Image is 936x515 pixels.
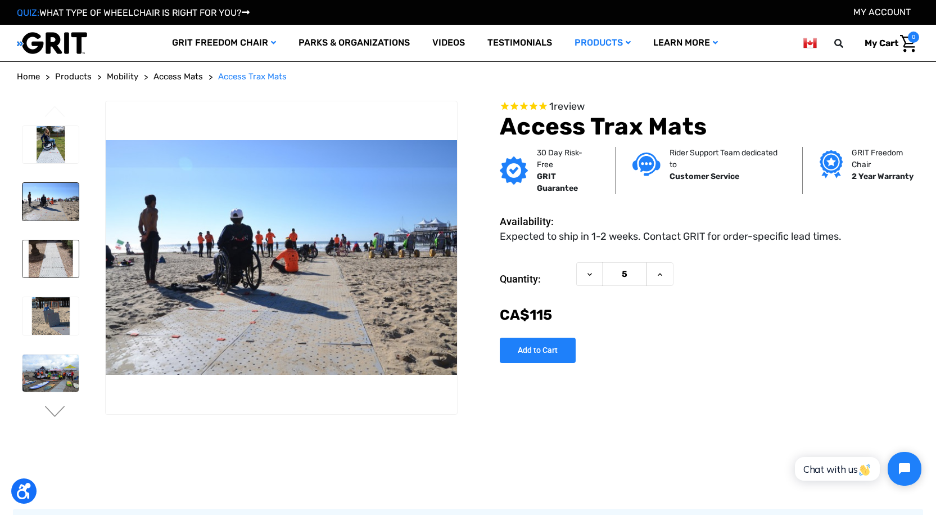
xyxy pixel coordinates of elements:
[17,71,40,82] span: Home
[537,172,578,193] strong: GRIT Guarantee
[17,7,250,18] a: QUIZ:WHAT TYPE OF WHEELCHAIR IS RIGHT FOR YOU?
[421,25,476,61] a: Videos
[852,147,923,171] p: GRIT Freedom Chair
[22,297,79,335] img: Access Trax Mats
[107,71,138,82] span: Mobility
[153,71,203,82] span: Access Mats
[500,262,571,296] label: Quantity:
[161,25,287,61] a: GRIT Freedom Chair
[43,106,67,119] button: Go to slide 6 of 6
[783,442,931,495] iframe: Tidio Chat
[852,172,914,181] strong: 2 Year Warranty
[865,38,898,48] span: My Cart
[632,153,661,176] img: Customer service
[43,406,67,419] button: Go to slide 2 of 6
[287,25,421,61] a: Parks & Organizations
[500,338,576,363] input: Add to Cart
[500,113,919,141] h1: Access Trax Mats
[153,70,203,83] a: Access Mats
[803,36,817,50] img: ca.png
[839,32,856,55] input: Search
[820,150,843,178] img: Grit freedom
[500,214,571,229] dt: Availability:
[218,70,287,83] a: Access Trax Mats
[22,240,79,278] img: Access Trax Mats
[17,70,40,83] a: Home
[106,140,457,375] img: Access Trax Mats
[476,25,563,61] a: Testimonials
[537,147,598,171] p: 30 Day Risk-Free
[554,100,585,113] span: review
[55,71,92,82] span: Products
[22,126,79,164] img: Access Trax Mats
[218,71,287,82] span: Access Trax Mats
[22,355,79,392] img: Access Trax Mats
[856,32,919,55] a: Cart with 0 items
[908,32,919,43] span: 0
[670,147,785,171] p: Rider Support Team dedicated to
[17,32,87,55] img: GRIT All-Terrain Wheelchair and Mobility Equipment
[642,25,729,61] a: Learn More
[55,70,92,83] a: Products
[22,183,79,221] img: Access Trax Mats
[17,70,919,83] nav: Breadcrumb
[900,35,916,52] img: Cart
[853,7,911,17] a: Account
[500,101,919,113] span: Rated 5.0 out of 5 stars 1 reviews
[500,229,842,244] dd: Expected to ship in 1-2 weeks. Contact GRIT for order-specific lead times.
[17,7,39,18] span: QUIZ:
[500,156,528,185] img: GRIT Guarantee
[107,70,138,83] a: Mobility
[500,307,552,323] span: CA$‌115
[670,172,739,181] strong: Customer Service
[563,25,642,61] a: Products
[549,100,585,113] span: 1 reviews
